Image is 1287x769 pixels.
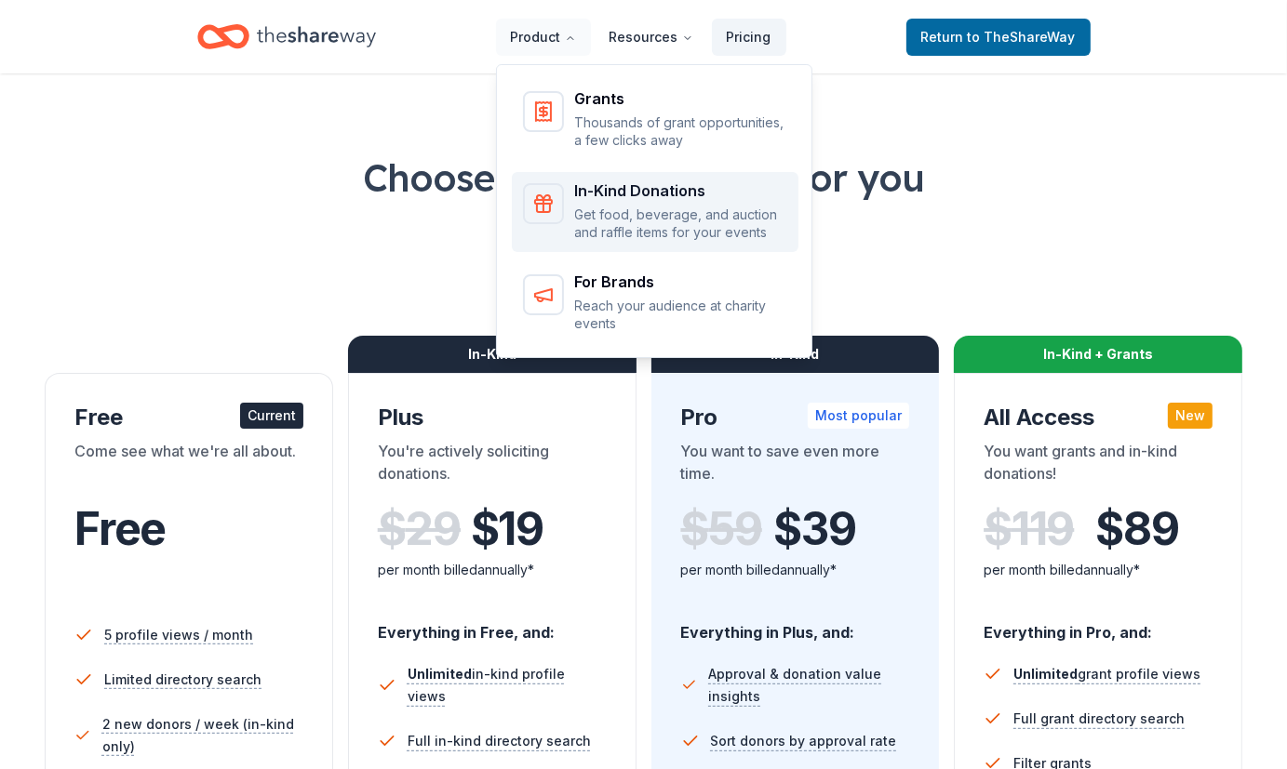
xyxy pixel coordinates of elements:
[681,605,910,644] div: Everything in Plus, and:
[378,559,607,581] div: per month billed annually*
[808,403,909,429] div: Most popular
[984,440,1213,492] div: You want grants and in-kind donations!
[74,403,303,432] div: Free
[575,91,787,106] div: Grants
[595,19,708,56] button: Resources
[774,503,856,555] span: $ 39
[74,501,166,556] span: Free
[708,663,909,708] span: Approval & donation value insights
[1095,503,1178,555] span: $ 89
[954,336,1242,373] div: In-Kind + Grants
[968,29,1076,45] span: to TheShareWay
[408,666,565,704] span: in-kind profile views
[984,559,1213,581] div: per month billed annually*
[408,666,472,682] span: Unlimited
[471,503,543,555] span: $ 19
[906,19,1091,56] a: Returnto TheShareWay
[104,669,261,691] span: Limited directory search
[1168,403,1213,429] div: New
[984,403,1213,432] div: All Access
[348,336,637,373] div: In-Kind
[512,172,798,253] a: In-Kind DonationsGet food, beverage, and auction and raffle items for your events
[45,152,1242,204] h1: Choose the perfect plan for you
[74,440,303,492] div: Come see what we're all about.
[1013,708,1185,730] span: Full grant directory search
[681,440,910,492] div: You want to save even more time.
[575,183,787,198] div: In-Kind Donations
[681,559,910,581] div: per month billed annually*
[921,26,1076,48] span: Return
[496,15,786,59] nav: Main
[512,80,798,161] a: GrantsThousands of grant opportunities, a few clicks away
[711,730,897,752] span: Sort donors by approval rate
[512,263,798,344] a: For BrandsReach your audience at charity events
[496,19,591,56] button: Product
[575,206,787,242] p: Get food, beverage, and auction and raffle items for your events
[575,113,787,150] p: Thousands of grant opportunities, a few clicks away
[681,403,910,432] div: Pro
[984,605,1213,644] div: Everything in Pro, and:
[197,15,376,59] a: Home
[575,297,787,333] p: Reach your audience at charity events
[102,713,303,758] span: 2 new donors / week (in-kind only)
[240,403,303,429] div: Current
[1013,666,1200,682] span: grant profile views
[104,624,253,646] span: 5 profile views / month
[378,440,607,492] div: You're actively soliciting donations.
[575,274,787,289] div: For Brands
[378,605,607,644] div: Everything in Free, and:
[408,730,591,752] span: Full in-kind directory search
[712,19,786,56] a: Pricing
[497,65,813,359] div: Product
[1013,666,1078,682] span: Unlimited
[378,403,607,432] div: Plus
